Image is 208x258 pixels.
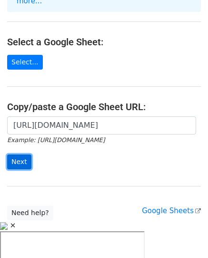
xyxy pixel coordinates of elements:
[7,36,201,48] h4: Select a Google Sheet:
[7,116,196,134] input: Paste your Google Sheet URL here
[10,221,16,230] span: ✕
[7,136,105,144] small: Example: [URL][DOMAIN_NAME]
[160,212,208,258] iframe: Chat Widget
[7,206,53,220] a: Need help?
[7,101,201,113] h4: Copy/paste a Google Sheet URL:
[7,155,31,169] input: Next
[7,55,43,70] a: Select...
[142,206,201,215] a: Google Sheets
